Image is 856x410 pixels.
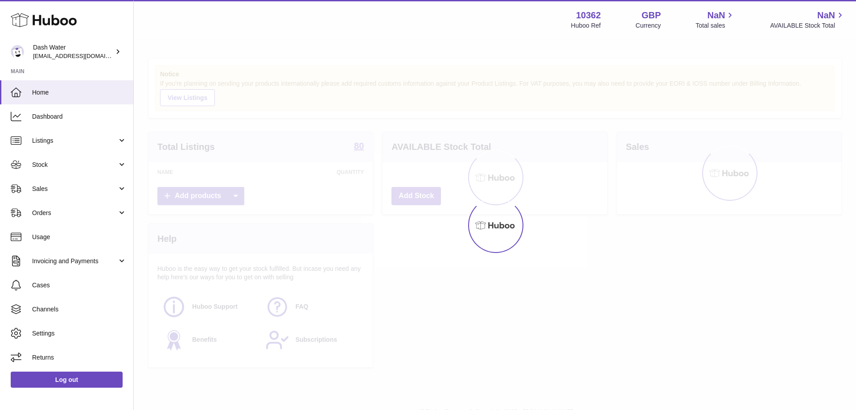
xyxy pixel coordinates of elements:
[32,305,127,314] span: Channels
[33,52,131,59] span: [EMAIL_ADDRESS][DOMAIN_NAME]
[770,9,845,30] a: NaN AVAILABLE Stock Total
[32,161,117,169] span: Stock
[707,9,725,21] span: NaN
[32,185,117,193] span: Sales
[32,112,127,121] span: Dashboard
[576,9,601,21] strong: 10362
[770,21,845,30] span: AVAILABLE Stock Total
[32,257,117,265] span: Invoicing and Payments
[32,209,117,217] span: Orders
[32,233,127,241] span: Usage
[571,21,601,30] div: Huboo Ref
[695,21,735,30] span: Total sales
[11,45,24,58] img: orders@dash-water.com
[642,9,661,21] strong: GBP
[695,9,735,30] a: NaN Total sales
[32,353,127,362] span: Returns
[32,137,117,145] span: Listings
[636,21,661,30] div: Currency
[32,329,127,338] span: Settings
[32,281,127,290] span: Cases
[32,88,127,97] span: Home
[11,372,123,388] a: Log out
[33,43,113,60] div: Dash Water
[817,9,835,21] span: NaN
